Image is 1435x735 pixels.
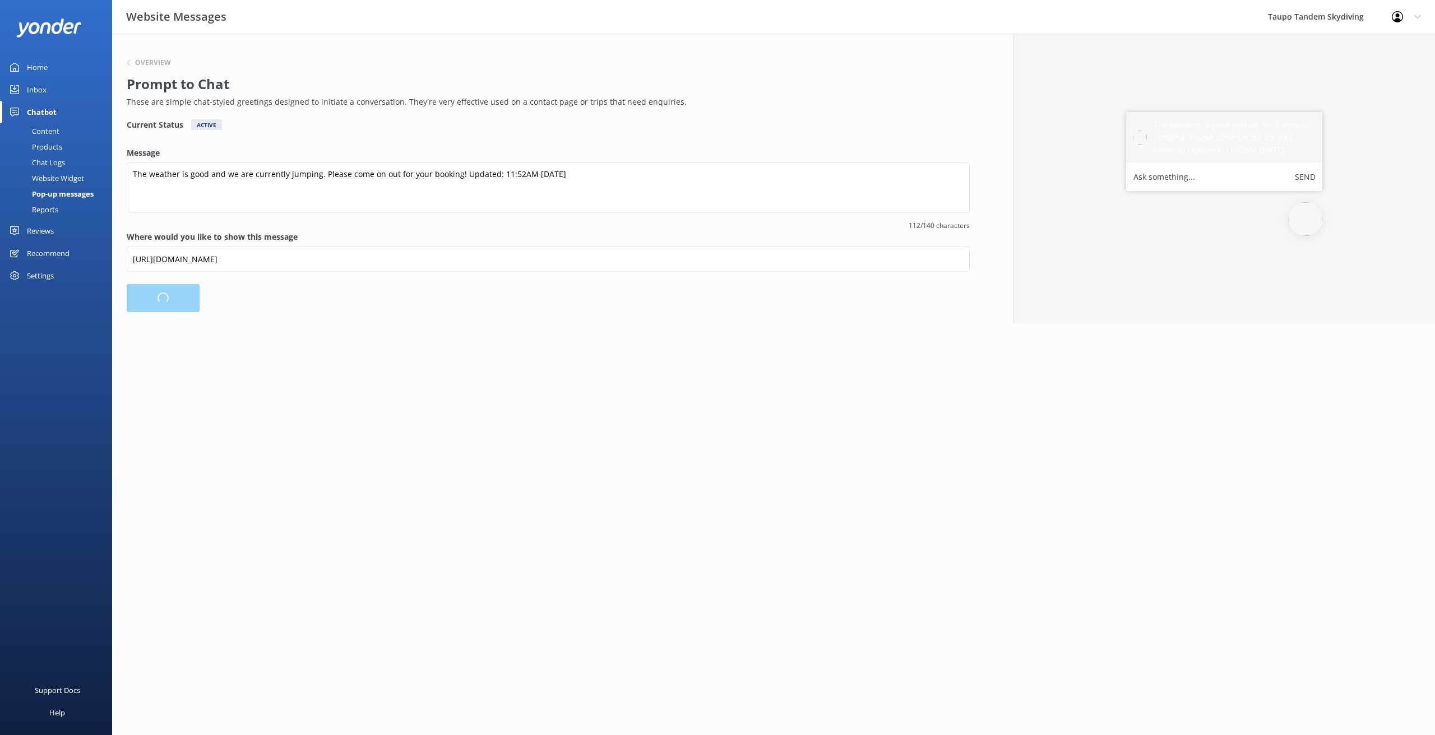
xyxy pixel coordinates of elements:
span: 112/140 characters [127,220,970,231]
h5: The weather is good and we are currently jumping. Please come on out for your booking! Updated: 1... [1154,119,1316,156]
div: Support Docs [35,679,80,701]
h3: Website Messages [126,8,226,26]
div: Website Widget [7,170,84,186]
div: Pop-up messages [7,186,94,202]
a: Products [7,139,112,155]
div: Products [7,139,62,155]
label: Ask something... [1133,170,1195,184]
div: Reviews [27,220,54,242]
div: Recommend [27,242,70,264]
div: Chat Logs [7,155,65,170]
div: Content [7,123,59,139]
p: These are simple chat-styled greetings designed to initiate a conversation. They're very effectiv... [127,96,964,108]
div: Help [49,701,65,724]
div: Settings [27,264,54,287]
label: Message [127,147,970,159]
h4: Current Status [127,119,183,130]
div: Chatbot [27,101,57,123]
a: Pop-up messages [7,186,112,202]
div: Inbox [27,78,47,101]
button: Send [1295,170,1316,184]
h6: Overview [135,59,171,66]
div: Home [27,56,48,78]
label: Where would you like to show this message [127,231,970,243]
a: Website Widget [7,170,112,186]
div: Active [191,119,222,130]
div: Reports [7,202,58,217]
button: Overview [127,59,171,66]
textarea: The weather is good and we are currently jumping. Please come on out for your booking! Updated: 1... [127,162,970,213]
h2: Prompt to Chat [127,73,964,95]
input: https://www.example.com/page [127,246,970,272]
a: Chat Logs [7,155,112,170]
img: yonder-white-logo.png [17,18,81,37]
a: Reports [7,202,112,217]
a: Content [7,123,112,139]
